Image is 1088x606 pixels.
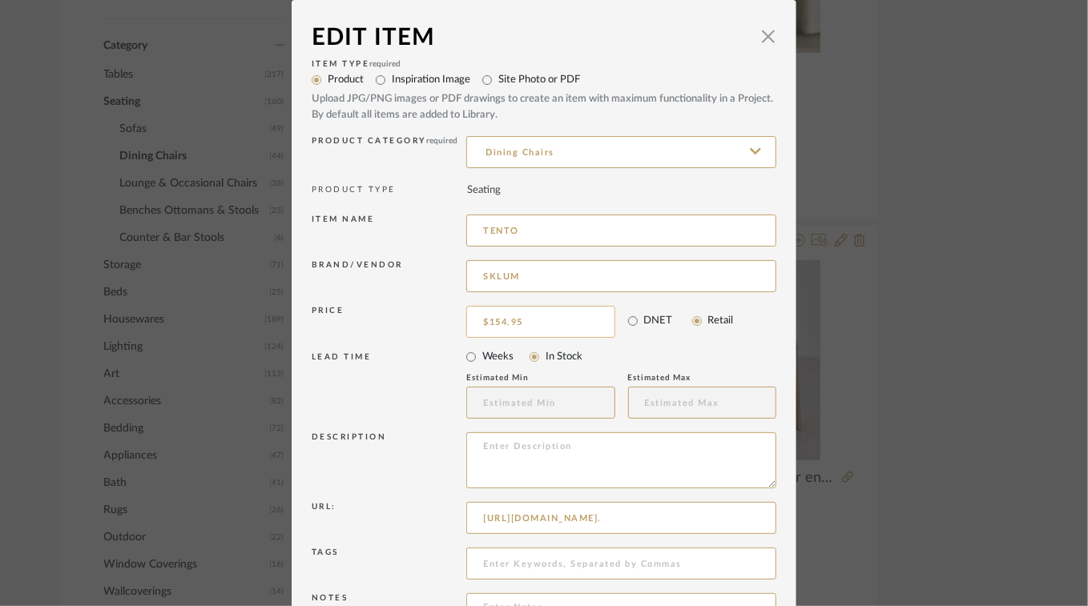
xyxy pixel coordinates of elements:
[370,60,401,68] span: required
[312,548,466,580] div: Tags
[312,59,776,69] div: Item Type
[426,137,457,145] span: required
[752,20,784,52] button: Close
[312,260,466,293] div: Brand/Vendor
[312,69,776,122] mat-radio-group: Select item type
[312,136,466,169] div: Product Category
[312,352,466,419] div: LEAD TIME
[466,373,578,383] div: Estimated Min
[466,548,776,580] input: Enter Keywords, Separated by Commas
[466,215,776,247] input: Enter Name
[708,313,734,329] label: Retail
[644,313,673,329] label: DNET
[328,72,364,88] label: Product
[312,20,752,55] div: Edit Item
[392,72,470,88] label: Inspiration Image
[628,310,777,332] mat-radio-group: Select price type
[482,349,514,365] label: Weeks
[546,349,582,365] label: In Stock
[466,136,776,168] input: Type a category to search and select
[312,432,466,489] div: Description
[466,306,615,338] input: Enter DNET Price
[312,91,776,122] div: Upload JPG/PNG images or PDF drawings to create an item with maximum functionality in a Project. ...
[467,183,501,199] div: Seating
[466,387,615,419] input: Estimated Min
[498,72,580,88] label: Site Photo or PDF
[466,502,776,534] input: Enter URL
[466,346,776,368] mat-radio-group: Select item type
[312,178,467,203] div: PRODUCT TYPE
[466,260,776,292] input: Unknown
[628,373,740,383] div: Estimated Max
[312,502,466,535] div: Url:
[628,387,777,419] input: Estimated Max
[312,215,466,247] div: Item name
[312,306,466,333] div: Price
